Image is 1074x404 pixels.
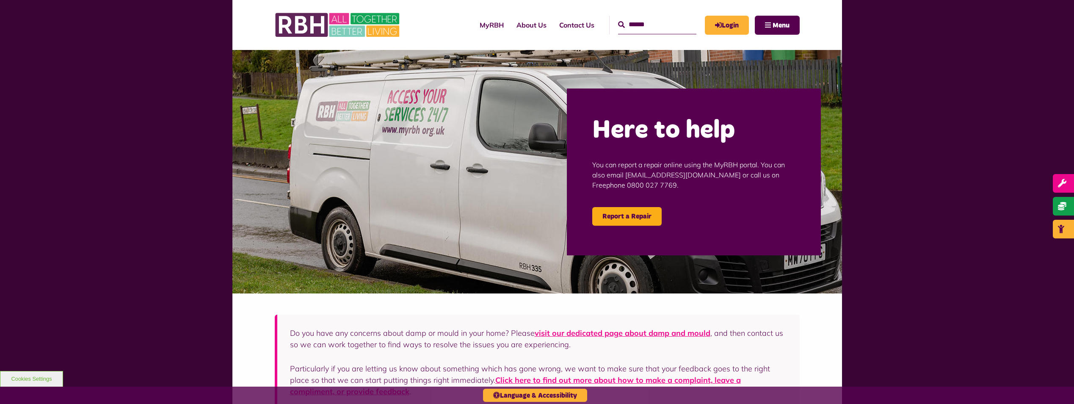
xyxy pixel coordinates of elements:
p: You can report a repair online using the MyRBH portal. You can also email [EMAIL_ADDRESS][DOMAIN_... [592,147,795,203]
a: visit our dedicated page about damp and mould [535,328,710,338]
a: MyRBH [705,16,749,35]
iframe: Netcall Web Assistant for live chat [1036,366,1074,404]
button: Navigation [755,16,800,35]
a: Contact Us [553,14,601,36]
span: Menu [773,22,790,29]
a: MyRBH [473,14,510,36]
a: Click here to find out more about how to make a complaint, leave a compliment, or provide feedback [290,375,741,396]
a: About Us [510,14,553,36]
h2: Here to help [592,114,795,147]
a: Report a Repair [592,207,662,226]
p: Particularly if you are letting us know about something which has gone wrong, we want to make sur... [290,363,787,397]
button: Language & Accessibility [483,389,587,402]
img: Repairs 6 [232,50,842,293]
img: RBH [275,8,402,42]
p: Do you have any concerns about damp or mould in your home? Please , and then contact us so we can... [290,327,787,350]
